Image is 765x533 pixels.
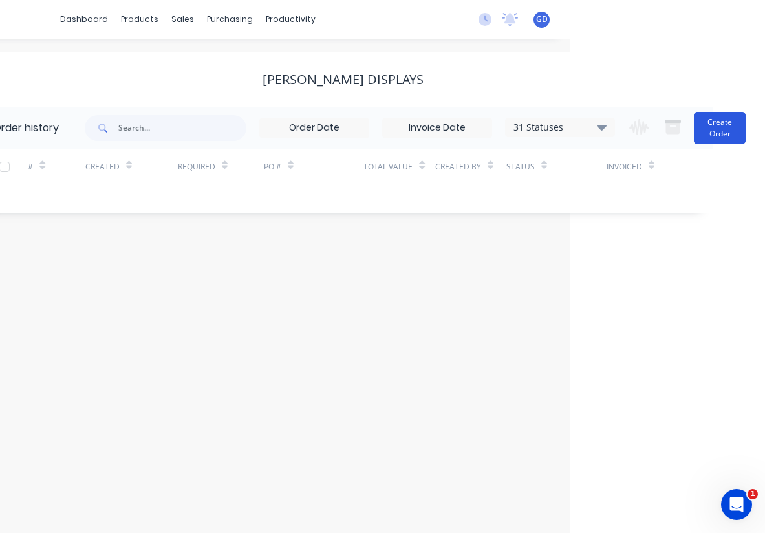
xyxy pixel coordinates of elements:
[264,161,281,173] div: PO #
[178,149,264,184] div: Required
[178,161,215,173] div: Required
[607,161,642,173] div: Invoiced
[721,489,752,520] iframe: Intercom live chat
[363,161,413,173] div: Total Value
[607,149,663,184] div: Invoiced
[54,10,114,29] a: dashboard
[363,149,435,184] div: Total Value
[85,161,120,173] div: Created
[85,149,178,184] div: Created
[263,72,424,87] div: [PERSON_NAME] Displays
[200,10,259,29] div: purchasing
[260,118,369,138] input: Order Date
[748,489,758,499] span: 1
[259,10,322,29] div: productivity
[114,10,165,29] div: products
[435,149,506,184] div: Created By
[435,161,481,173] div: Created By
[28,161,33,173] div: #
[506,120,614,135] div: 31 Statuses
[118,115,246,141] input: Search...
[694,112,746,144] button: Create Order
[536,14,548,25] span: GD
[264,149,364,184] div: PO #
[383,118,491,138] input: Invoice Date
[506,149,607,184] div: Status
[165,10,200,29] div: sales
[506,161,535,173] div: Status
[28,149,85,184] div: #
